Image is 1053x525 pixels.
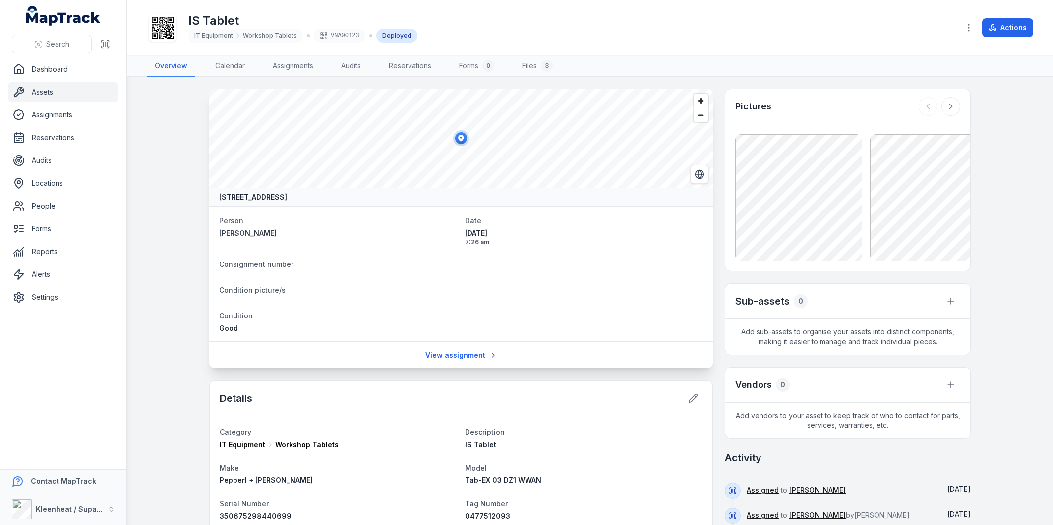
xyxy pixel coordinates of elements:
a: [PERSON_NAME] [789,510,846,520]
a: MapTrack [26,6,101,26]
span: [DATE] [465,228,703,238]
div: VNA00123 [314,29,365,43]
h3: Pictures [735,100,771,113]
a: Reservations [381,56,439,77]
span: 7:26 am [465,238,703,246]
span: Make [220,464,239,472]
span: to [747,486,846,494]
button: Search [12,35,92,53]
a: Files3 [514,56,561,77]
strong: Contact MapTrack [31,477,96,485]
span: IS Tablet [465,440,496,449]
a: Calendar [207,56,253,77]
a: Locations [8,173,118,193]
span: Category [220,428,251,436]
span: Consignment number [219,260,293,268]
button: Actions [982,18,1033,37]
a: Overview [147,56,195,77]
a: Audits [333,56,369,77]
span: Search [46,39,69,49]
time: 27/12/2024, 7:26:49 am [947,485,971,493]
h3: Vendors [735,378,772,392]
span: Serial Number [220,499,269,508]
span: Model [465,464,487,472]
span: Add vendors to your asset to keep track of who to contact for parts, services, warranties, etc. [725,403,970,438]
a: Audits [8,151,118,170]
div: 0 [794,294,808,308]
span: [DATE] [947,485,971,493]
time: 20/12/2024, 9:46:13 am [947,510,971,518]
span: Tab-EX 03 DZ1 WWAN [465,476,541,484]
a: Forms [8,219,118,239]
span: IT Equipment [194,32,233,40]
time: 27/12/2024, 7:26:49 am [465,228,703,246]
a: Forms0 [451,56,502,77]
span: Good [219,324,238,332]
h2: Activity [725,451,761,465]
a: Assignments [265,56,321,77]
a: Assignments [8,105,118,125]
span: 350675298440699 [220,512,292,520]
a: [PERSON_NAME] [789,485,846,495]
a: Reports [8,242,118,262]
a: View assignment [419,346,504,365]
div: 0 [776,378,790,392]
span: IT Equipment [220,440,265,450]
span: Add sub-assets to organise your assets into distinct components, making it easier to manage and t... [725,319,970,355]
strong: [STREET_ADDRESS] [219,192,287,202]
span: Condition picture/s [219,286,286,294]
span: 0477512093 [465,512,510,520]
span: Pepperl + [PERSON_NAME] [220,476,313,484]
span: [DATE] [947,510,971,518]
div: 3 [541,60,553,72]
a: People [8,196,118,216]
strong: Kleenheat / Supagas [36,505,110,513]
button: Zoom in [694,94,708,108]
h2: Details [220,391,252,405]
a: Reservations [8,128,118,148]
div: 0 [482,60,494,72]
span: Person [219,216,243,225]
span: Date [465,216,481,225]
span: Condition [219,312,253,320]
canvas: Map [209,89,713,188]
span: Description [465,428,505,436]
a: Assigned [747,510,779,520]
a: Dashboard [8,59,118,79]
button: Switch to Satellite View [690,165,709,184]
a: [PERSON_NAME] [219,228,457,238]
h1: IS Tablet [188,13,417,29]
div: Deployed [376,29,417,43]
button: Zoom out [694,108,708,122]
a: Assigned [747,485,779,495]
span: Workshop Tablets [275,440,339,450]
span: Tag Number [465,499,508,508]
a: Assets [8,82,118,102]
a: Alerts [8,264,118,284]
a: Settings [8,287,118,307]
h2: Sub-assets [735,294,790,308]
span: Workshop Tablets [243,32,297,40]
span: to by [PERSON_NAME] [747,511,910,519]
